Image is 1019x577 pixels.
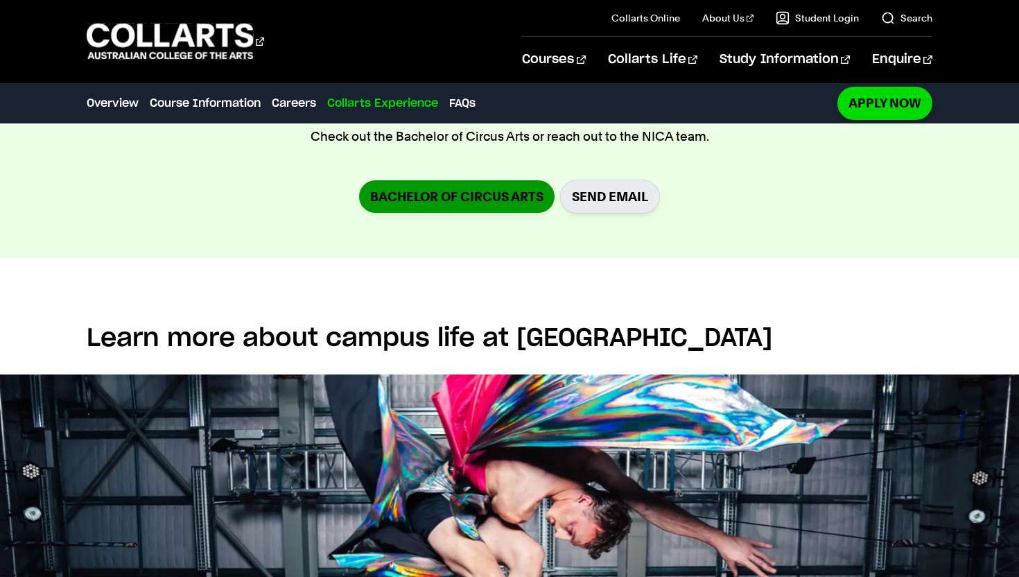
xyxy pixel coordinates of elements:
a: Collarts Online [611,11,680,25]
a: Send email [560,180,660,214]
h2: Learn more about campus life at [GEOGRAPHIC_DATA] [87,323,932,354]
p: Check out the Bachelor of Circus Arts or reach out to the NICA team. [311,127,709,146]
div: Go to homepage [87,21,264,61]
a: Study Information [720,37,850,83]
a: Apply Now [837,87,932,119]
a: Collarts Life [608,37,697,83]
a: Collarts Experience [327,95,438,112]
a: Careers [272,95,316,112]
a: Student Login [776,11,859,25]
a: Courses [522,37,585,83]
a: Course Information [150,95,261,112]
a: Bachelor of Circus Arts [359,180,555,213]
a: FAQs [449,95,476,112]
a: About Us [702,11,754,25]
a: Overview [87,95,139,112]
a: Enquire [872,37,932,83]
a: Search [881,11,932,25]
